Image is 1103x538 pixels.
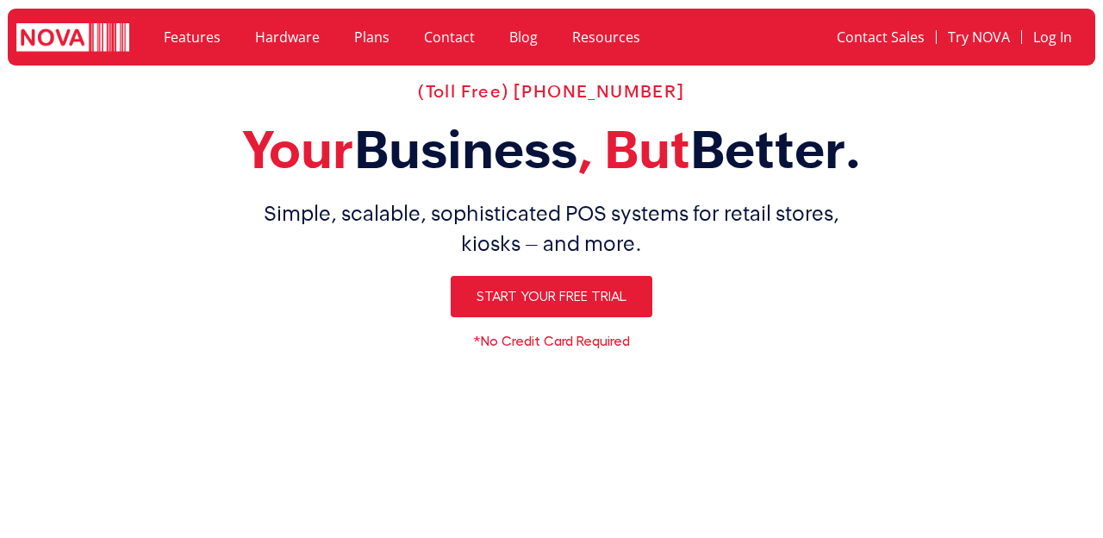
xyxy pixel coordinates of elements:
span: Business [354,120,577,179]
span: Better. [690,120,862,179]
a: Resources [555,17,657,57]
span: Start Your Free Trial [477,290,626,303]
a: Log In [1022,17,1083,57]
a: Start Your Free Trial [451,276,652,317]
a: Try NOVA [937,17,1021,57]
nav: Menu [774,17,1082,57]
a: Blog [492,17,555,57]
nav: Menu [146,17,756,57]
a: Hardware [238,17,337,57]
img: logo white [16,23,129,55]
a: Contact Sales [826,17,936,57]
a: Plans [337,17,407,57]
h6: *No Credit Card Required [16,335,1087,348]
a: Contact [407,17,492,57]
h2: Your , But [16,119,1087,181]
a: Features [146,17,238,57]
h2: (Toll Free) [PHONE_NUMBER] [16,81,1087,102]
h1: Simple, scalable, sophisticated POS systems for retail stores, kiosks – and more. [16,198,1087,259]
